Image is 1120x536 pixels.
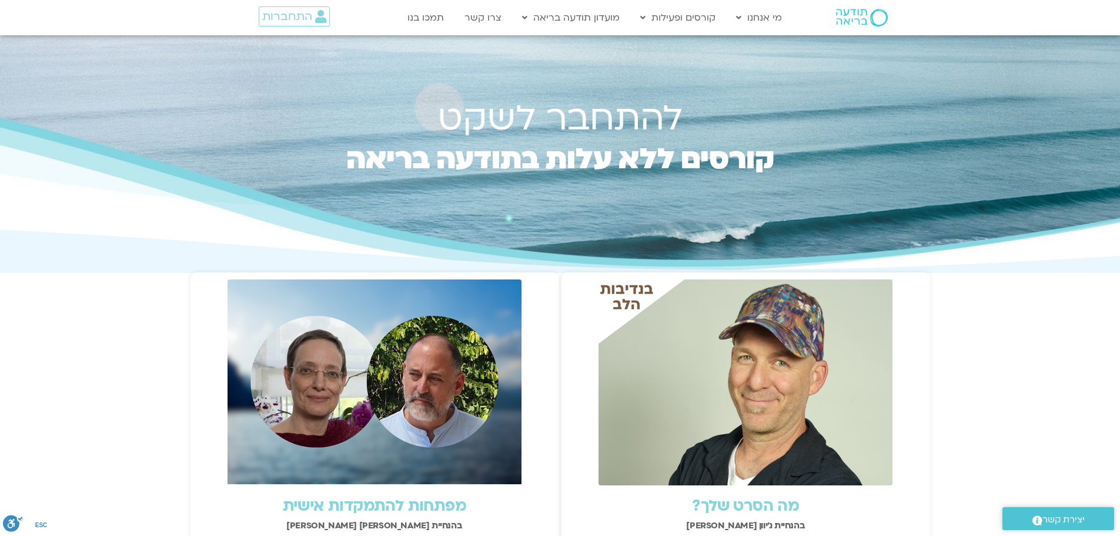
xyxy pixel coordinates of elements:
[459,6,507,29] a: צרו קשר
[196,521,553,531] h2: בהנחיית [PERSON_NAME] [PERSON_NAME]
[322,103,799,135] h1: להתחבר לשקט
[634,6,721,29] a: קורסים ופעילות
[692,495,799,517] a: מה הסרט שלך?
[259,6,330,26] a: התחברות
[262,10,312,23] span: התחברות
[283,495,466,517] a: מפתחות להתמקדות אישית
[1002,507,1114,530] a: יצירת קשר
[402,6,450,29] a: תמכו בנו
[730,6,788,29] a: מי אנחנו
[836,9,888,26] img: תודעה בריאה
[1042,512,1085,528] span: יצירת קשר
[322,147,799,199] h2: קורסים ללא עלות בתודעה בריאה
[516,6,626,29] a: מועדון תודעה בריאה
[567,521,924,531] h2: בהנחיית ג'יוון [PERSON_NAME]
